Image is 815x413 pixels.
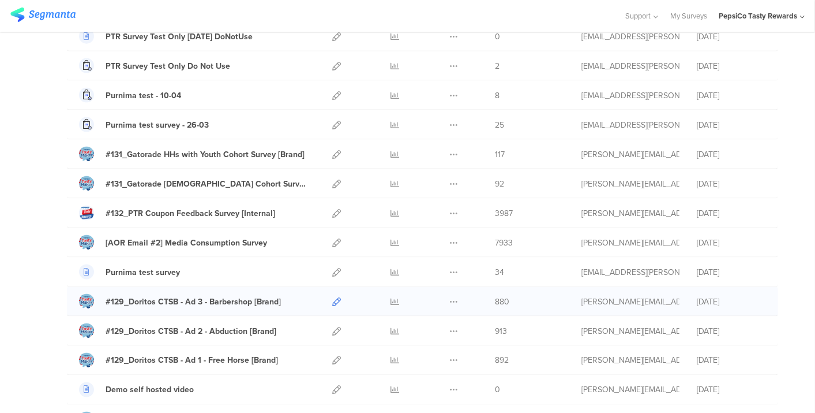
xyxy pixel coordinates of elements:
[10,8,76,22] img: segmanta logo
[106,178,307,190] div: #131_Gatorade Female Cohort Survey [Brand]
[581,266,679,278] div: andreza.godoy.contractor@pepsico.com
[106,90,181,102] div: Purnima test - 10-04
[581,384,679,396] div: riel@segmanta.com
[697,90,766,102] div: [DATE]
[79,147,305,162] a: #131_Gatorade HHs with Youth Cohort Survey [Brand]
[697,325,766,337] div: [DATE]
[581,90,679,102] div: andreza.godoy.contractor@pepsico.com
[79,294,281,309] a: #129_Doritos CTSB - Ad 3 - Barbershop [Brand]
[697,237,766,249] div: [DATE]
[495,207,513,219] span: 3987
[626,10,651,21] span: Support
[79,58,230,73] a: PTR Survey Test Only Do Not Use
[581,296,679,308] div: megan.lynch@pepsico.com
[697,266,766,278] div: [DATE]
[79,206,275,221] a: #132_PTR Coupon Feedback Survey [Internal]
[106,119,209,131] div: Purnima test survey - 26-03
[106,325,276,337] div: #129_Doritos CTSB - Ad 2 - Abduction [Brand]
[106,384,194,396] div: Demo self hosted video
[495,325,507,337] span: 913
[697,60,766,72] div: [DATE]
[581,325,679,337] div: megan.lynch@pepsico.com
[106,207,275,219] div: #132_PTR Coupon Feedback Survey [Internal]
[719,10,797,21] div: PepsiCo Tasty Rewards
[495,90,499,102] span: 8
[79,235,267,250] a: [AOR Email #2] Media Consumption Survey
[495,237,513,249] span: 7933
[697,355,766,367] div: [DATE]
[106,355,278,367] div: #129_Doritos CTSB - Ad 1 - Free Horse [Brand]
[79,265,180,280] a: Purnima test survey
[79,382,194,397] a: Demo self hosted video
[697,384,766,396] div: [DATE]
[106,148,305,161] div: #131_Gatorade HHs with Youth Cohort Survey [Brand]
[697,119,766,131] div: [DATE]
[581,178,679,190] div: megan.lynch@pepsico.com
[495,178,504,190] span: 92
[581,31,679,43] div: andreza.godoy.contractor@pepsico.com
[106,266,180,278] div: Purnima test survey
[581,148,679,161] div: megan.lynch@pepsico.com
[697,178,766,190] div: [DATE]
[106,60,230,72] div: PTR Survey Test Only Do Not Use
[581,60,679,72] div: andreza.godoy.contractor@pepsico.com
[581,355,679,367] div: megan.lynch@pepsico.com
[495,296,509,308] span: 880
[697,207,766,219] div: [DATE]
[495,31,500,43] span: 0
[79,117,209,132] a: Purnima test survey - 26-03
[106,31,253,43] div: PTR Survey Test Only 25/04/2025 DoNotUse
[79,88,181,103] a: Purnima test - 10-04
[79,176,307,191] a: #131_Gatorade [DEMOGRAPHIC_DATA] Cohort Survey [Brand]
[79,29,253,44] a: PTR Survey Test Only [DATE] DoNotUse
[79,323,276,338] a: #129_Doritos CTSB - Ad 2 - Abduction [Brand]
[495,60,499,72] span: 2
[106,296,281,308] div: #129_Doritos CTSB - Ad 3 - Barbershop [Brand]
[581,237,679,249] div: megan.lynch@pepsico.com
[697,148,766,161] div: [DATE]
[495,384,500,396] span: 0
[495,355,509,367] span: 892
[697,296,766,308] div: [DATE]
[697,31,766,43] div: [DATE]
[495,119,504,131] span: 25
[79,353,278,368] a: #129_Doritos CTSB - Ad 1 - Free Horse [Brand]
[581,207,679,219] div: megan.lynch@pepsico.com
[581,119,679,131] div: andreza.godoy.contractor@pepsico.com
[106,237,267,249] div: [AOR Email #2] Media Consumption Survey
[495,148,505,161] span: 117
[495,266,504,278] span: 34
